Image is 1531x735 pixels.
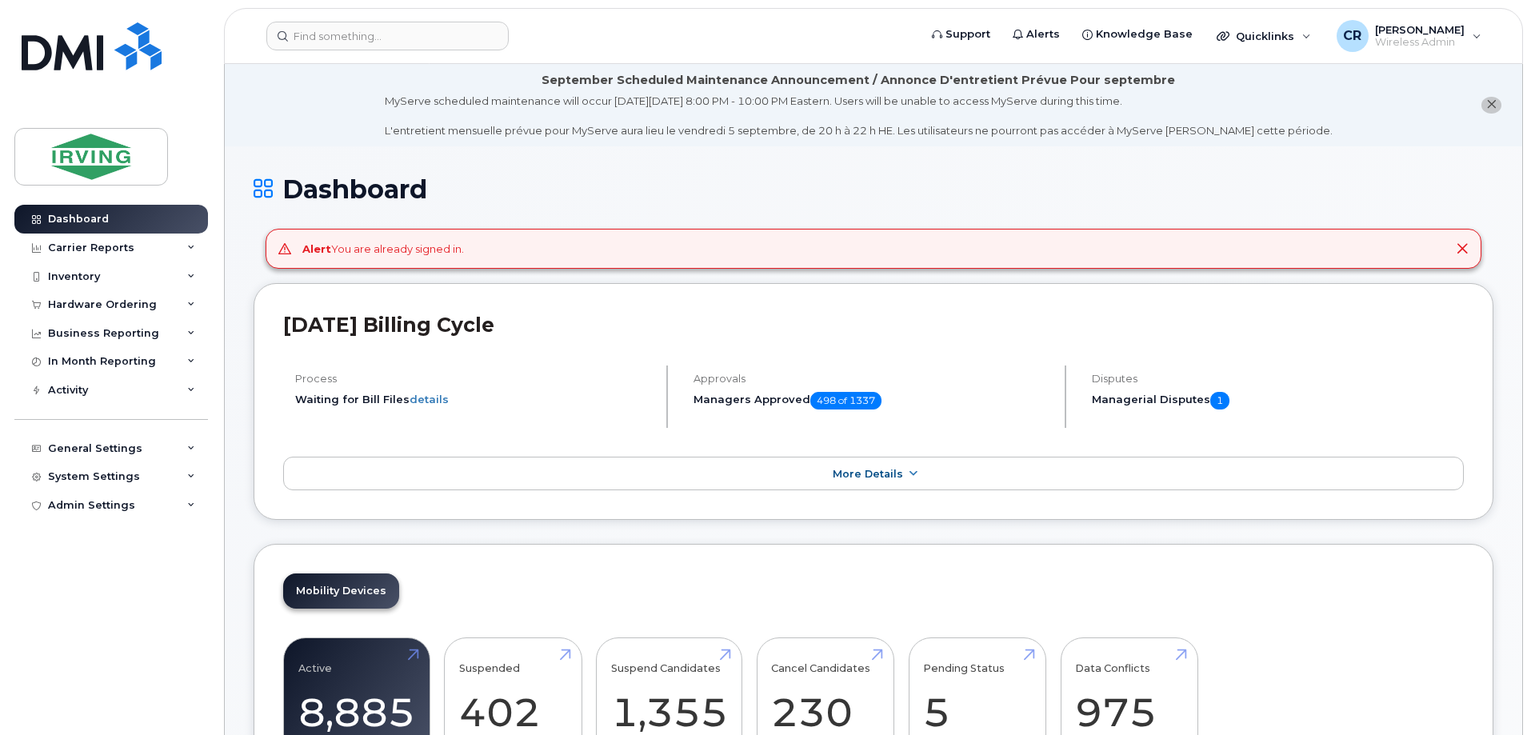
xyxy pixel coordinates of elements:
[283,313,1464,337] h2: [DATE] Billing Cycle
[283,573,399,609] a: Mobility Devices
[1092,392,1464,409] h5: Managerial Disputes
[542,72,1175,89] div: September Scheduled Maintenance Announcement / Annonce D'entretient Prévue Pour septembre
[1210,392,1229,409] span: 1
[410,393,449,405] a: details
[833,468,903,480] span: More Details
[295,373,653,385] h4: Process
[1092,373,1464,385] h4: Disputes
[295,392,653,407] li: Waiting for Bill Files
[302,242,464,257] div: You are already signed in.
[254,175,1493,203] h1: Dashboard
[694,373,1051,385] h4: Approvals
[385,94,1333,138] div: MyServe scheduled maintenance will occur [DATE][DATE] 8:00 PM - 10:00 PM Eastern. Users will be u...
[302,242,331,255] strong: Alert
[810,392,881,409] span: 498 of 1337
[694,392,1051,409] h5: Managers Approved
[1481,97,1501,114] button: close notification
